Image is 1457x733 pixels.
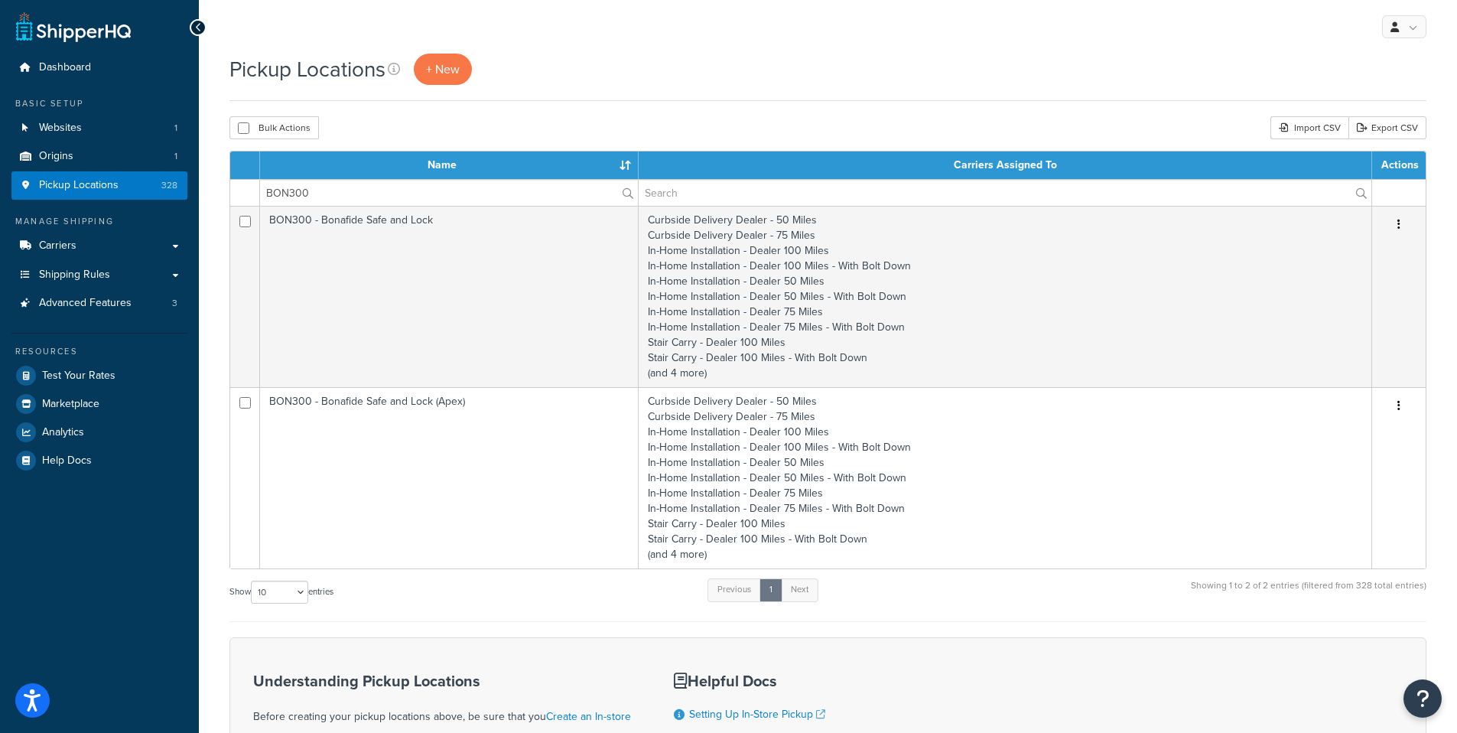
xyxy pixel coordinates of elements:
[229,54,385,84] h1: Pickup Locations
[689,706,825,722] a: Setting Up In-Store Pickup
[11,289,187,318] a: Advanced Features 3
[39,239,76,252] span: Carriers
[11,447,187,474] a: Help Docs
[11,345,187,358] div: Resources
[11,114,187,142] li: Websites
[229,116,319,139] button: Bulk Actions
[707,578,761,601] a: Previous
[16,11,131,42] a: ShipperHQ Home
[39,179,119,192] span: Pickup Locations
[172,297,177,310] span: 3
[639,180,1371,206] input: Search
[781,578,818,601] a: Next
[11,289,187,318] li: Advanced Features
[1348,116,1426,139] a: Export CSV
[11,114,187,142] a: Websites 1
[260,387,639,568] td: BON300 - Bonafide Safe and Lock (Apex)
[42,398,99,411] span: Marketplace
[42,454,92,467] span: Help Docs
[11,419,187,446] a: Analytics
[39,122,82,135] span: Websites
[251,581,308,604] select: Showentries
[759,578,782,601] a: 1
[260,151,639,179] th: Name : activate to sort column ascending
[42,370,115,383] span: Test Your Rates
[11,261,187,289] a: Shipping Rules
[11,171,187,200] a: Pickup Locations 328
[414,54,472,85] a: + New
[1191,577,1426,610] div: Showing 1 to 2 of 2 entries (filtered from 328 total entries)
[639,206,1372,387] td: Curbside Delivery Dealer - 50 Miles Curbside Delivery Dealer - 75 Miles In-Home Installation - De...
[260,206,639,387] td: BON300 - Bonafide Safe and Lock
[11,362,187,389] a: Test Your Rates
[11,97,187,110] div: Basic Setup
[39,269,110,282] span: Shipping Rules
[11,142,187,171] li: Origins
[253,673,636,689] h3: Understanding Pickup Locations
[674,673,842,689] h3: Helpful Docs
[11,232,187,260] a: Carriers
[161,179,177,192] span: 328
[229,581,333,604] label: Show entries
[1372,151,1426,179] th: Actions
[1270,116,1348,139] div: Import CSV
[39,150,73,163] span: Origins
[42,426,84,439] span: Analytics
[1403,679,1442,718] button: Open Resource Center
[11,54,187,82] a: Dashboard
[639,151,1372,179] th: Carriers Assigned To
[639,387,1372,568] td: Curbside Delivery Dealer - 50 Miles Curbside Delivery Dealer - 75 Miles In-Home Installation - De...
[174,122,177,135] span: 1
[260,180,638,206] input: Search
[11,142,187,171] a: Origins 1
[39,297,132,310] span: Advanced Features
[426,60,460,78] span: + New
[11,390,187,418] a: Marketplace
[11,171,187,200] li: Pickup Locations
[39,61,91,74] span: Dashboard
[174,150,177,163] span: 1
[11,215,187,228] div: Manage Shipping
